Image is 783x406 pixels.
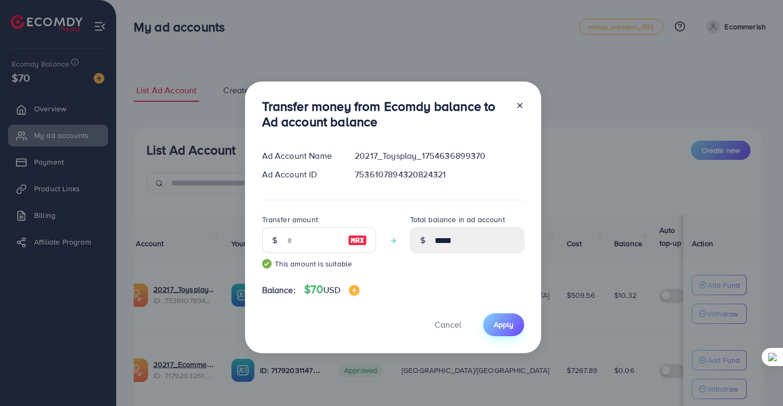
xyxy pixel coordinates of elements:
label: Transfer amount [262,214,318,225]
div: 7536107894320824321 [346,168,532,181]
small: This amount is suitable [262,258,376,269]
button: Cancel [421,313,475,336]
div: 20217_Toysplay_1754636899370 [346,150,532,162]
div: Ad Account ID [254,168,347,181]
span: Balance: [262,284,296,296]
span: Cancel [435,319,461,330]
span: Apply [494,319,513,330]
iframe: Chat [738,358,775,398]
h3: Transfer money from Ecomdy balance to Ad account balance [262,99,507,129]
div: Ad Account Name [254,150,347,162]
button: Apply [483,313,524,336]
img: guide [262,259,272,269]
span: USD [323,284,340,296]
h4: $70 [304,283,360,296]
img: image [349,285,360,296]
img: image [348,234,367,247]
label: Total balance in ad account [410,214,505,225]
